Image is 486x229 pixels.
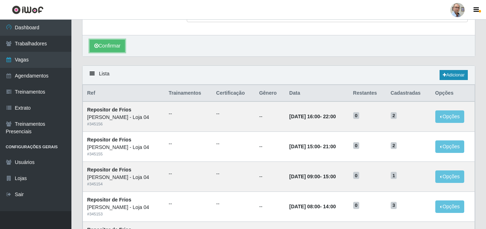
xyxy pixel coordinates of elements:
img: CoreUI Logo [12,5,44,14]
span: 1 [391,172,397,179]
time: [DATE] 15:00 [289,144,320,149]
time: 22:00 [323,114,336,119]
ul: -- [216,200,250,208]
div: [PERSON_NAME] - Loja 04 [87,114,160,121]
ul: -- [216,140,250,148]
div: [PERSON_NAME] - Loja 04 [87,174,160,181]
td: -- [255,132,285,162]
strong: Repositor de Frios [87,137,131,143]
th: Trainamentos [164,85,212,102]
div: # 345154 [87,181,160,187]
time: 14:00 [323,204,336,209]
th: Certificação [212,85,255,102]
button: Confirmar [90,40,125,52]
th: Cadastradas [386,85,431,102]
strong: - [289,174,336,179]
ul: -- [169,170,207,178]
div: Lista [82,66,475,85]
span: 0 [353,142,360,149]
a: Adicionar [440,70,468,80]
button: Opções [435,140,465,153]
strong: Repositor de Frios [87,197,131,203]
time: 15:00 [323,174,336,179]
div: # 345155 [87,151,160,157]
td: -- [255,101,285,131]
strong: Repositor de Frios [87,167,131,173]
ul: -- [169,200,207,208]
time: [DATE] 09:00 [289,174,320,179]
button: Opções [435,170,465,183]
div: # 345156 [87,121,160,127]
th: Restantes [349,85,386,102]
span: 3 [391,202,397,209]
span: 2 [391,142,397,149]
th: Gênero [255,85,285,102]
button: Opções [435,110,465,123]
time: 21:00 [323,144,336,149]
div: [PERSON_NAME] - Loja 04 [87,144,160,151]
td: -- [255,191,285,221]
div: [PERSON_NAME] - Loja 04 [87,204,160,211]
button: Opções [435,200,465,213]
strong: - [289,144,336,149]
time: [DATE] 16:00 [289,114,320,119]
strong: - [289,114,336,119]
strong: Repositor de Frios [87,107,131,113]
time: [DATE] 08:00 [289,204,320,209]
th: Opções [431,85,475,102]
span: 2 [391,112,397,119]
span: 0 [353,202,360,209]
ul: -- [216,110,250,118]
div: # 345153 [87,211,160,217]
td: -- [255,161,285,191]
ul: -- [169,140,207,148]
span: 0 [353,172,360,179]
th: Ref [83,85,165,102]
span: 0 [353,112,360,119]
strong: - [289,204,336,209]
th: Data [285,85,349,102]
ul: -- [169,110,207,118]
ul: -- [216,170,250,178]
